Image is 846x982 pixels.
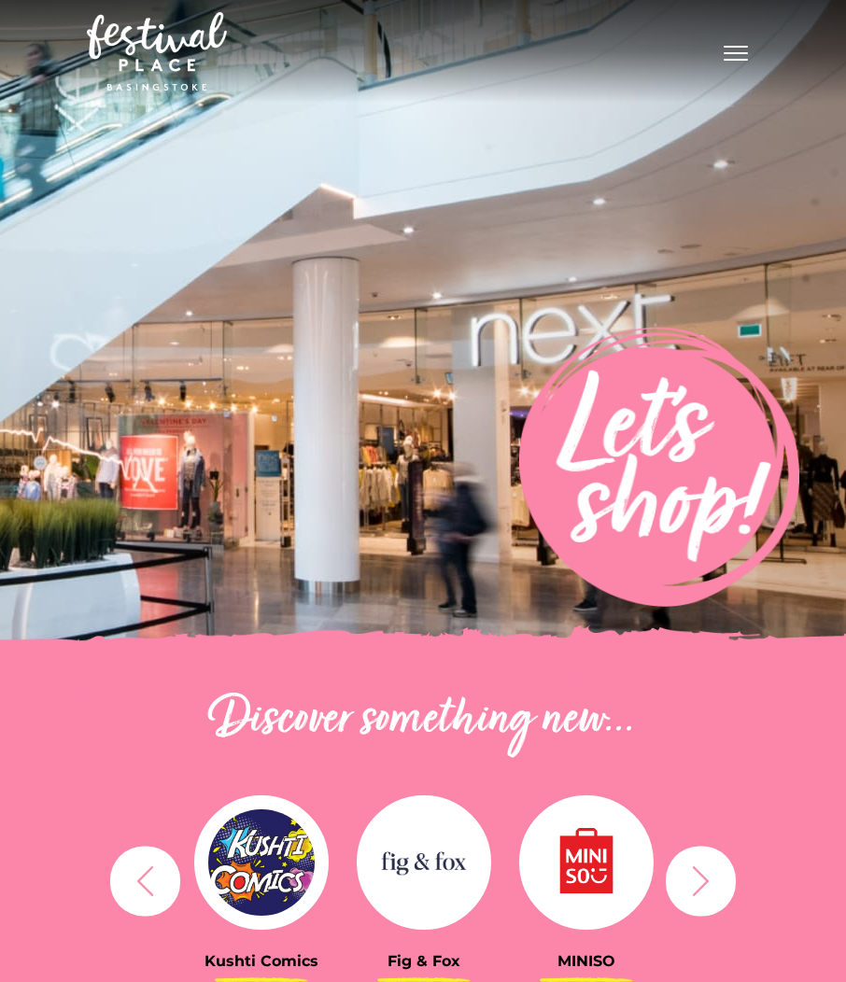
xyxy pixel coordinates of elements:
[357,788,491,970] a: Fig & Fox
[712,37,759,64] button: Toggle navigation
[519,952,654,970] h3: MINISO
[101,691,745,751] h2: Discover something new...
[194,788,329,970] a: Kushti Comics
[519,788,654,970] a: MINISO
[87,12,227,91] img: Festival Place Logo
[357,952,491,970] h3: Fig & Fox
[194,952,329,970] h3: Kushti Comics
